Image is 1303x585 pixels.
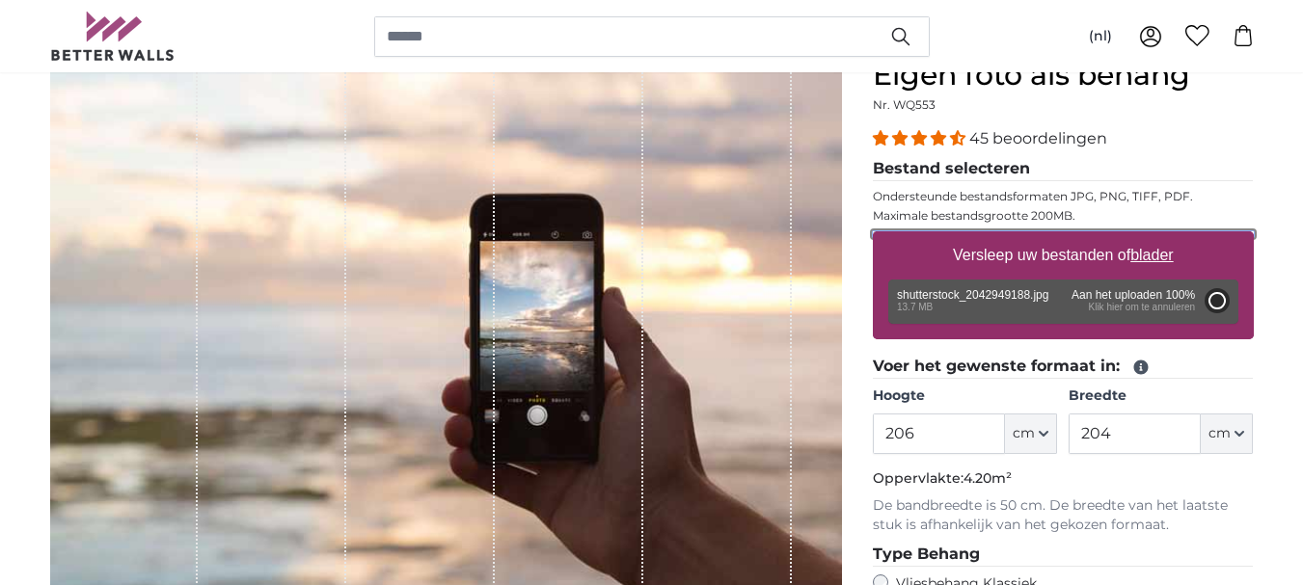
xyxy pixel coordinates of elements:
label: Versleep uw bestanden of [945,236,1181,275]
button: cm [1005,413,1057,454]
p: Oppervlakte: [873,469,1254,489]
span: 4.20m² [964,469,1012,487]
legend: Voer het gewenste formaat in: [873,355,1254,379]
h1: Eigen foto als behang [873,58,1254,93]
span: 4.36 stars [873,129,969,147]
p: Ondersteunde bestandsformaten JPG, PNG, TIFF, PDF. [873,189,1254,204]
span: Nr. WQ553 [873,97,936,112]
label: Breedte [1069,386,1253,406]
u: blader [1130,247,1173,263]
p: De bandbreedte is 50 cm. De breedte van het laatste stuk is afhankelijk van het gekozen formaat. [873,496,1254,535]
span: cm [1013,424,1035,443]
span: 45 beoordelingen [969,129,1107,147]
img: Betterwalls [50,12,176,61]
legend: Type Behang [873,543,1254,567]
p: Maximale bestandsgrootte 200MB. [873,208,1254,224]
legend: Bestand selecteren [873,157,1254,181]
button: cm [1201,413,1253,454]
span: cm [1208,424,1231,443]
button: (nl) [1073,19,1127,54]
label: Hoogte [873,386,1057,406]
